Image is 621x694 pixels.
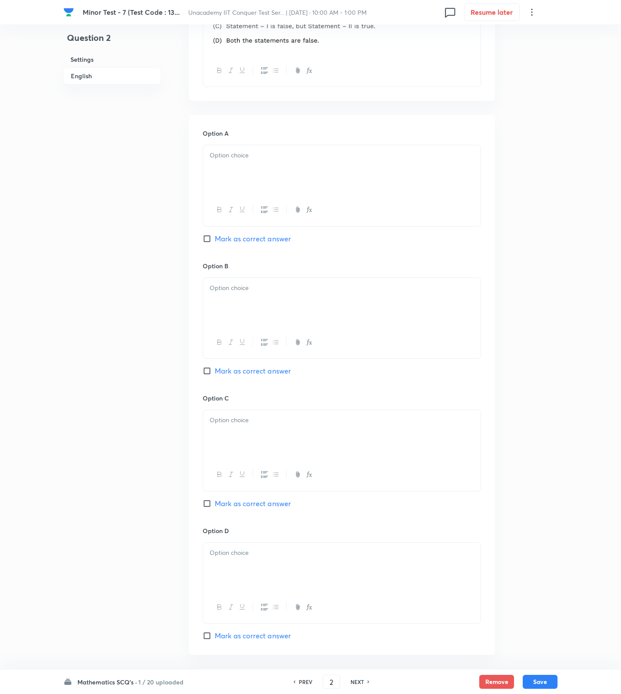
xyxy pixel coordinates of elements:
[188,8,367,17] span: Unacademy IIT Conquer Test Ser... | [DATE] · 10:00 AM - 1:00 PM
[138,677,184,687] h6: 1 / 20 uploaded
[203,261,481,270] h6: Option B
[523,675,558,689] button: Save
[299,678,312,686] h6: PREV
[215,498,291,509] span: Mark as correct answer
[203,129,481,138] h6: Option A
[479,675,514,689] button: Remove
[63,67,161,84] h6: English
[203,394,481,403] h6: Option C
[203,526,481,535] h6: Option D
[215,631,291,641] span: Mark as correct answer
[63,51,161,67] h6: Settings
[77,677,137,687] h6: Mathematics SCQ's ·
[215,234,291,244] span: Mark as correct answer
[63,31,161,51] h4: Question 2
[351,678,364,686] h6: NEXT
[215,366,291,376] span: Mark as correct answer
[63,7,74,17] img: Company Logo
[464,3,520,21] button: Resume later
[83,7,180,17] span: Minor Test - 7 (Test Code : 13...
[63,7,76,17] a: Company Logo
